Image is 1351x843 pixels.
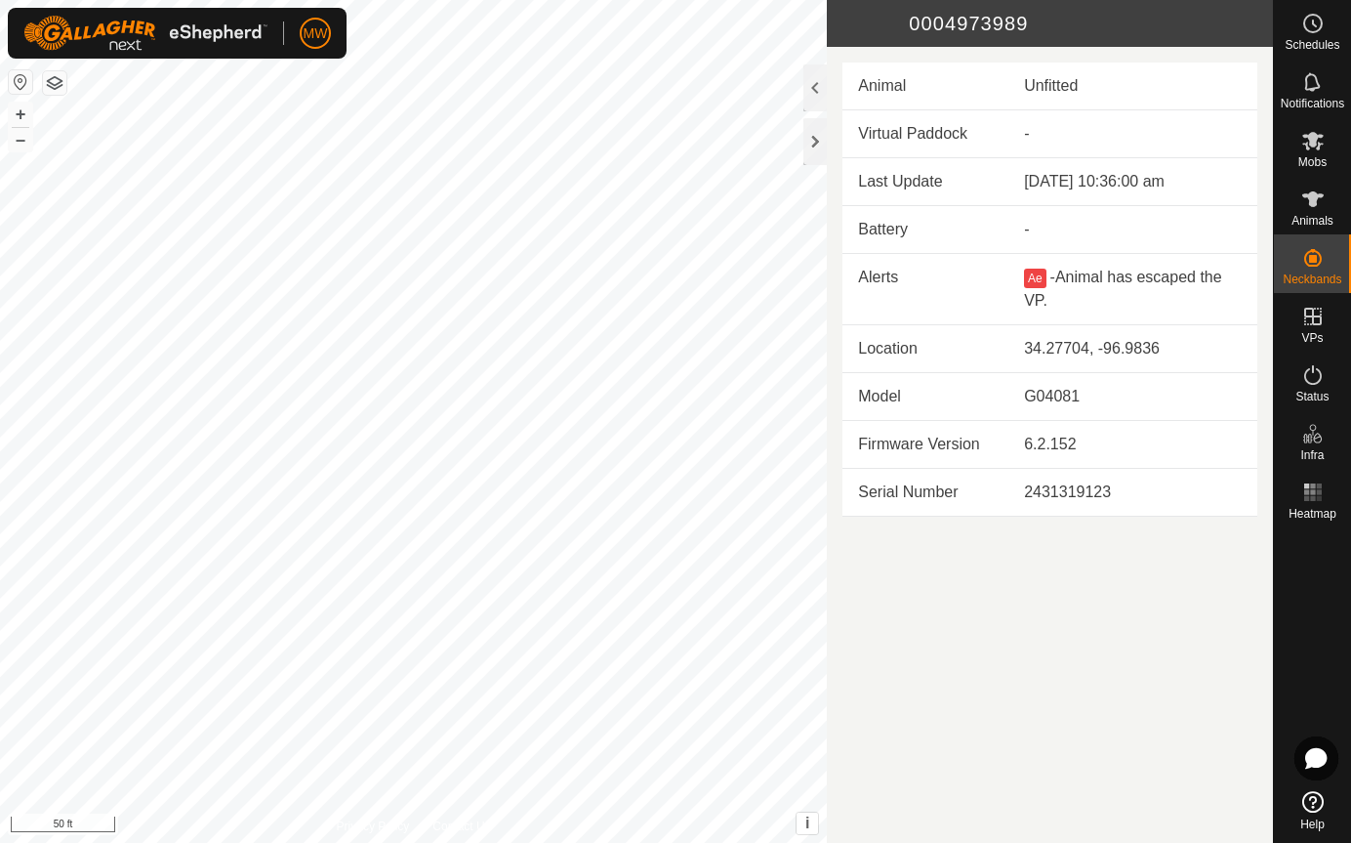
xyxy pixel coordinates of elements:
span: Status [1295,391,1329,402]
button: + [9,103,32,126]
button: Reset Map [9,70,32,94]
div: [DATE] 10:36:00 am [1024,170,1242,193]
td: Alerts [842,254,1008,325]
img: Gallagher Logo [23,16,267,51]
td: Last Update [842,158,1008,206]
app-display-virtual-paddock-transition: - [1024,125,1029,142]
div: 6.2.152 [1024,433,1242,456]
h2: 0004973989 [878,12,1273,35]
button: Map Layers [43,71,66,95]
div: - [1024,218,1242,241]
a: Help [1274,783,1351,838]
span: MW [304,23,328,44]
td: Serial Number [842,469,1008,517]
td: Virtual Paddock [842,110,1008,158]
button: i [797,813,818,834]
span: VPs [1301,332,1323,344]
span: Neckbands [1283,274,1341,285]
span: Schedules [1285,39,1339,51]
td: Location [842,325,1008,373]
span: Heatmap [1289,508,1336,520]
span: Notifications [1281,98,1344,109]
a: Contact Us [432,818,490,835]
td: Battery [842,206,1008,254]
span: i [805,815,809,831]
div: 34.27704, -96.9836 [1024,337,1242,360]
span: Mobs [1298,156,1327,168]
button: – [9,128,32,151]
button: Ae [1024,269,1045,288]
span: Help [1300,819,1325,830]
div: G04081 [1024,385,1242,408]
a: Privacy Policy [337,818,410,835]
td: Animal [842,63,1008,110]
div: 2431319123 [1024,481,1242,504]
div: Unfitted [1024,74,1242,98]
span: - [1050,269,1055,285]
td: Firmware Version [842,421,1008,469]
span: Animal has escaped the VP. [1024,269,1222,309]
td: Model [842,373,1008,421]
span: Infra [1300,449,1324,461]
span: Animals [1291,215,1333,227]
